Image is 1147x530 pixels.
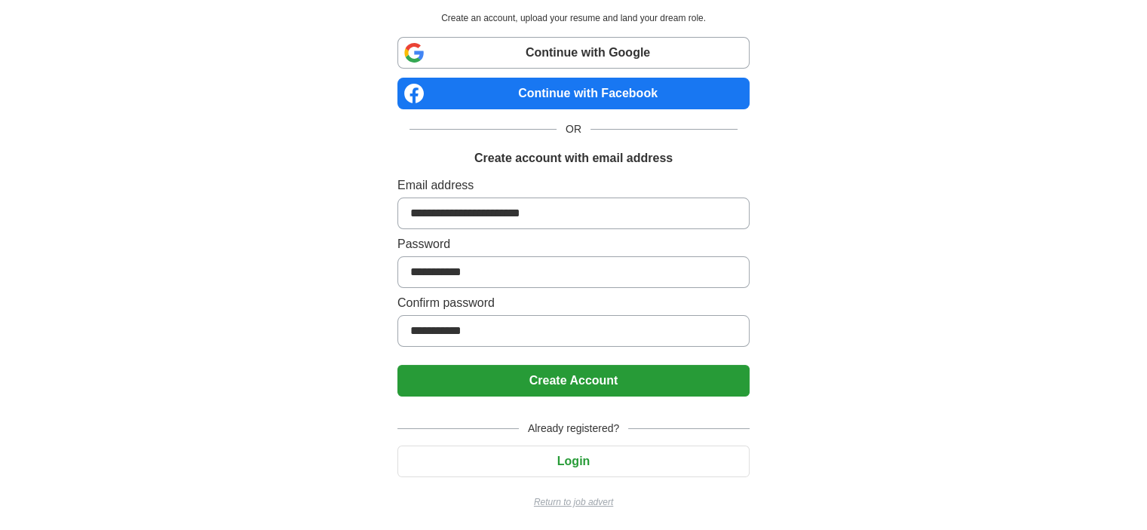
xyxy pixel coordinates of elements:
label: Password [397,235,750,253]
a: Return to job advert [397,495,750,509]
button: Create Account [397,365,750,397]
button: Login [397,446,750,477]
a: Login [397,455,750,467]
h1: Create account with email address [474,149,673,167]
label: Confirm password [397,294,750,312]
a: Continue with Facebook [397,78,750,109]
p: Create an account, upload your resume and land your dream role. [400,11,747,25]
a: Continue with Google [397,37,750,69]
label: Email address [397,176,750,195]
span: Already registered? [519,421,628,437]
span: OR [557,121,590,137]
